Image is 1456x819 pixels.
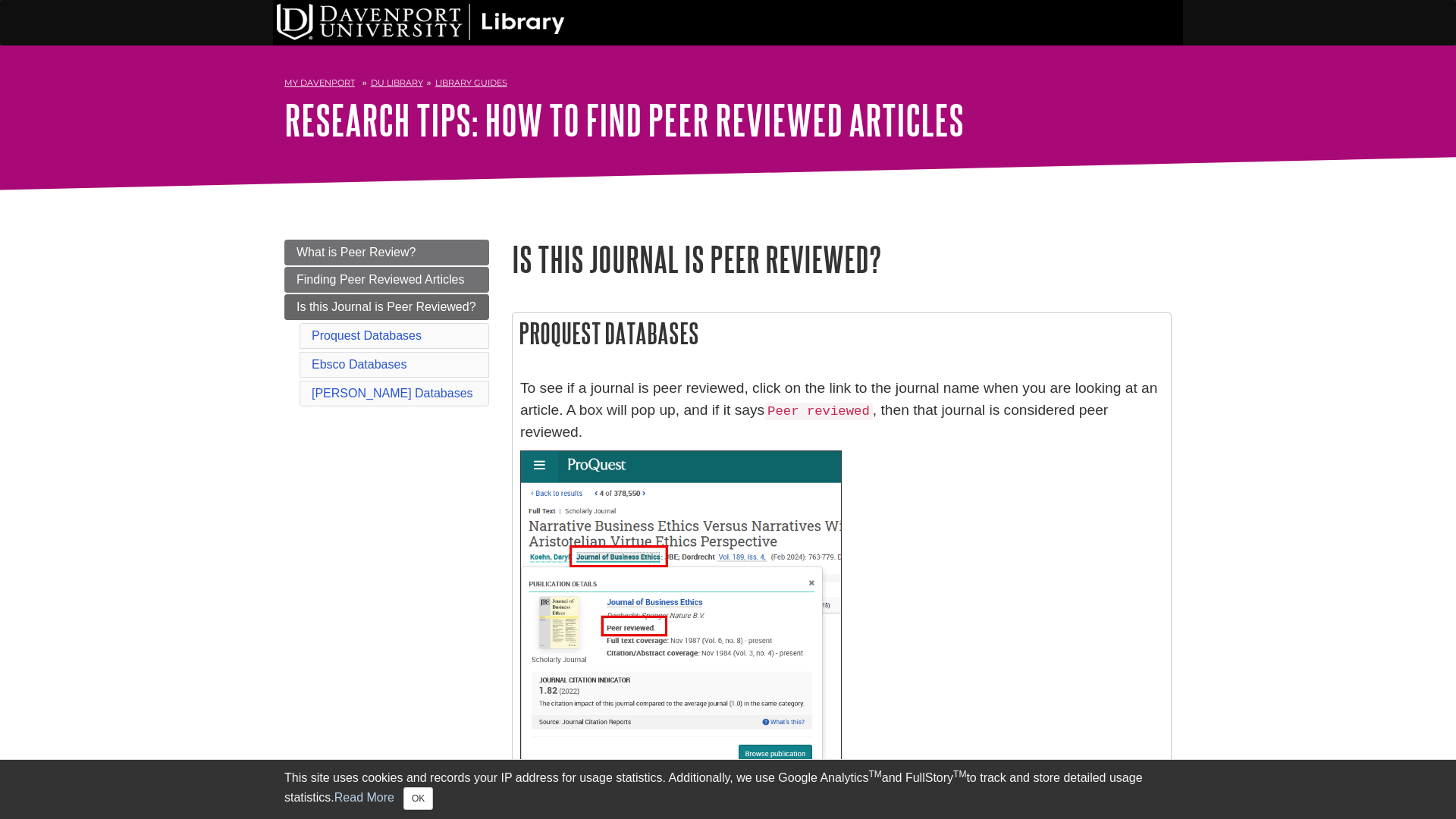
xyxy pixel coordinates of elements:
[512,240,1172,278] h1: Is this Journal is Peer Reviewed?
[284,73,1172,97] nav: breadcrumb
[284,240,489,265] a: What is Peer Review?
[371,77,423,88] a: DU Library
[284,240,489,409] div: Guide Page Menu
[868,769,881,780] sup: TM
[284,769,1172,810] div: This site uses cookies and records your IP address for usage statistics. Additionally, we use Goo...
[403,787,433,810] button: Close
[953,769,966,780] sup: TM
[277,4,565,40] img: DU Library
[284,77,355,89] a: My Davenport
[284,294,489,320] a: Is this Journal is Peer Reviewed?
[312,329,422,342] a: Proquest Databases
[435,77,507,88] a: Library Guides
[334,791,394,804] a: Read More
[312,387,473,400] a: [PERSON_NAME] Databases
[297,273,464,286] span: Finding Peer Reviewed Articles
[764,403,873,420] code: Peer reviewed
[312,358,406,371] a: Ebsco Databases
[284,96,964,143] a: Research Tips: How to Find Peer Reviewed Articles
[284,267,489,293] a: Finding Peer Reviewed Articles
[297,246,416,259] span: What is Peer Review?
[297,300,476,313] span: Is this Journal is Peer Reviewed?
[520,378,1163,444] p: To see if a journal is peer reviewed, click on the link to the journal name when you are looking ...
[520,450,842,774] img: peer review journal record
[513,313,1171,353] h2: Proquest Databases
